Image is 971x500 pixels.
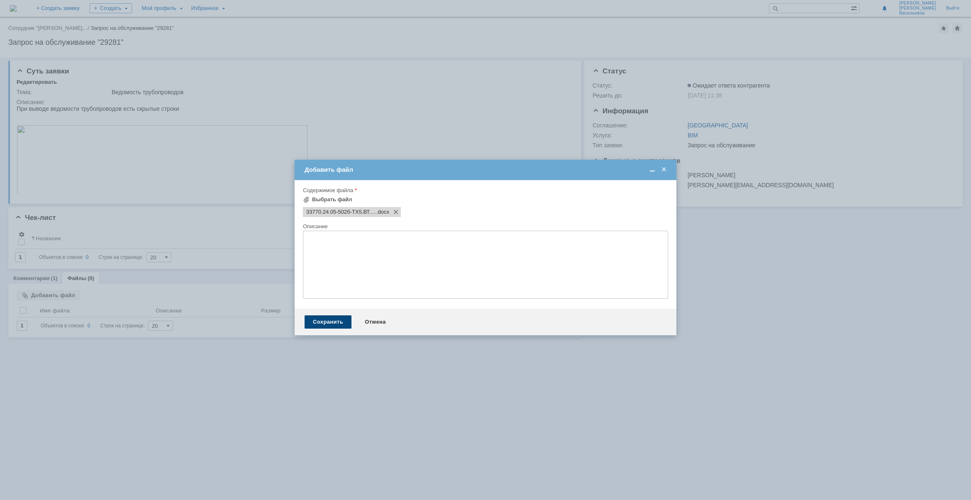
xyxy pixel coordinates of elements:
span: 33770.24.05-502б-ТХ5.ВТ.001_0A.docx [306,209,376,215]
span: Закрыть [660,166,668,173]
div: Описание [303,224,666,229]
div: Содержимое файла [303,188,666,193]
div: Добавить файл [305,166,668,173]
div: Выбрать файл [312,196,352,203]
span: 33770.24.05-502б-ТХ5.ВТ.001_0A.docx [376,209,389,215]
span: Свернуть (Ctrl + M) [648,166,656,173]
